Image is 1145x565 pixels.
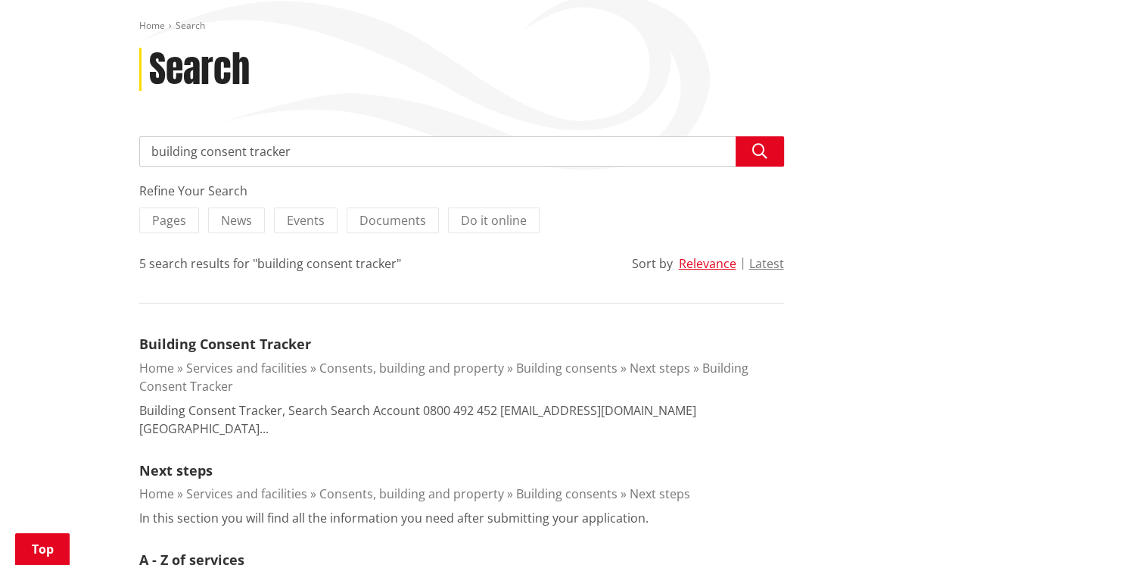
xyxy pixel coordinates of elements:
[319,485,504,502] a: Consents, building and property
[139,182,784,200] div: Refine Your Search
[139,485,174,502] a: Home
[221,212,252,229] span: News
[139,20,1007,33] nav: breadcrumb
[630,485,690,502] a: Next steps
[679,257,736,270] button: Relevance
[516,360,618,376] a: Building consents
[319,360,504,376] a: Consents, building and property
[630,360,690,376] a: Next steps
[139,509,649,527] p: In this section you will find all the information you need after submitting your application.
[139,360,174,376] a: Home
[139,136,784,167] input: Search input
[461,212,527,229] span: Do it online
[139,19,165,32] a: Home
[186,485,307,502] a: Services and facilities
[516,485,618,502] a: Building consents
[1075,501,1130,556] iframe: Messenger Launcher
[186,360,307,376] a: Services and facilities
[176,19,205,32] span: Search
[749,257,784,270] button: Latest
[15,533,70,565] a: Top
[139,360,748,395] a: Building Consent Tracker
[149,48,250,92] h1: Search
[139,335,311,353] a: Building Consent Tracker
[359,212,426,229] span: Documents
[139,401,784,438] p: Building Consent Tracker, Search Search Account 0800 492 452 [EMAIL_ADDRESS][DOMAIN_NAME] [GEOGRA...
[632,254,673,273] div: Sort by
[139,254,401,273] div: 5 search results for "building consent tracker"
[152,212,186,229] span: Pages
[287,212,325,229] span: Events
[139,461,213,479] a: Next steps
